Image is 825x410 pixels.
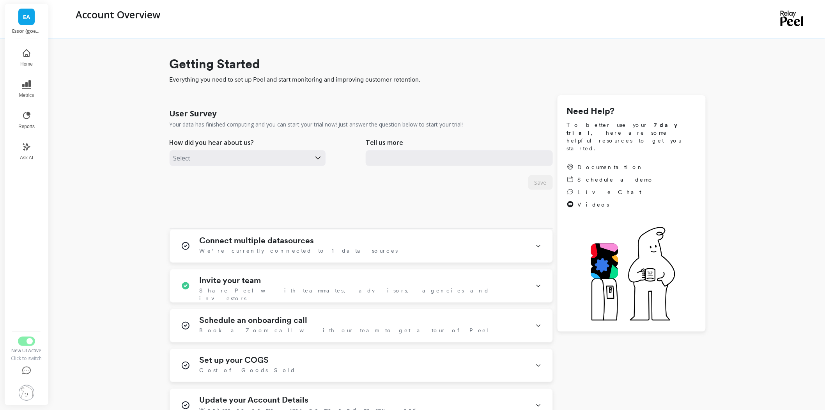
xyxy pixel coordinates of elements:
strong: 7 day trial [567,122,684,136]
h1: Schedule an onboarding call [200,316,308,325]
span: Book a Zoom call with our team to get a tour of Peel [200,326,490,334]
span: Share Peel with teammates, advisors, agencies and investors [200,287,526,302]
h1: Getting Started [170,55,706,73]
span: We're currently connected to 1 data sources [200,247,398,255]
span: To better use your , here are some helpful resources to get you started. [567,121,696,152]
span: Cost of Goods Sold [200,366,296,374]
span: Home [20,61,33,67]
span: Live Chat [578,188,642,196]
span: Documentation [578,163,644,171]
a: Videos [567,201,654,209]
h1: Set up your COGS [200,355,269,365]
span: Metrics [19,92,34,98]
div: Click to switch [11,355,42,362]
button: Help [11,362,42,380]
h1: Update your Account Details [200,395,309,405]
p: Tell us more [366,138,403,147]
p: Essor (goessor) - Amazon [12,28,41,34]
div: New UI Active [11,348,42,354]
h1: Invite your team [200,276,261,285]
button: Settings [11,380,42,405]
p: Account Overview [76,8,160,21]
span: Reports [18,123,35,130]
button: Reports [14,106,39,134]
span: Ask AI [20,155,33,161]
p: Your data has finished computing and you can start your trial now! Just answer the question below... [170,121,463,128]
span: EA [23,12,30,21]
span: Videos [578,201,609,209]
button: Ask AI [14,137,39,166]
button: Metrics [14,75,39,103]
h1: Need Help? [567,105,696,118]
span: Schedule a demo [578,176,654,184]
button: Switch to Legacy UI [18,337,35,346]
img: profile picture [19,385,34,401]
h1: User Survey [170,108,217,119]
a: Schedule a demo [567,176,654,184]
button: Home [14,44,39,72]
h1: Connect multiple datasources [200,236,314,245]
span: Everything you need to set up Peel and start monitoring and improving customer retention. [170,75,706,84]
a: Documentation [567,163,654,171]
p: How did you hear about us? [170,138,254,147]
